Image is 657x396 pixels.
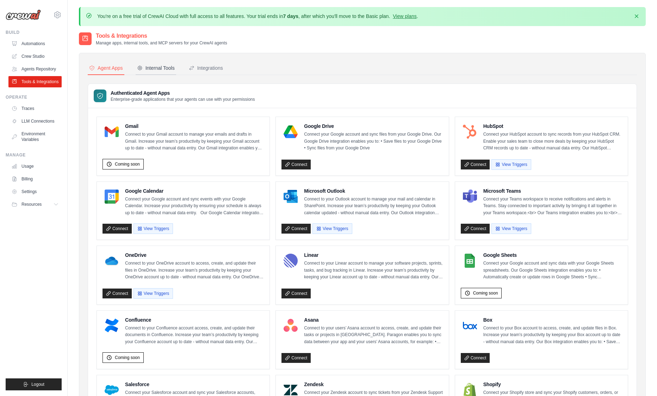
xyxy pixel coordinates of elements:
button: Logout [6,378,62,390]
button: Agent Apps [88,62,124,75]
button: View Triggers [134,288,173,299]
button: View Triggers [491,223,531,234]
h3: Authenticated Agent Apps [111,89,255,97]
img: OneDrive Logo [105,254,119,268]
a: Connect [103,289,132,298]
p: Connect your Teams workspace to receive notifications and alerts in Teams. Stay connected to impo... [483,196,622,217]
h4: Linear [304,252,443,259]
strong: 7 days [283,13,298,19]
h4: Asana [304,316,443,323]
img: Gmail Logo [105,125,119,139]
a: View plans [393,13,416,19]
h4: Box [483,316,622,323]
p: Enterprise-grade applications that your agents can use with your permissions [111,97,255,102]
a: Connect [281,160,311,169]
h4: Google Sheets [483,252,622,259]
p: Connect to your Box account to access, create, and update files in Box. Increase your team’s prod... [483,325,622,346]
p: Connect to your Gmail account to manage your emails and drafts in Gmail. Increase your team’s pro... [125,131,264,152]
a: Crew Studio [8,51,62,62]
button: Internal Tools [136,62,176,75]
a: Agents Repository [8,63,62,75]
button: View Triggers [491,159,531,170]
a: Billing [8,173,62,185]
a: Connect [281,353,311,363]
p: Connect your HubSpot account to sync records from your HubSpot CRM. Enable your sales team to clo... [483,131,622,152]
p: Connect to your users’ Asana account to access, create, and update their tasks or projects in [GE... [304,325,443,346]
h4: Microsoft Teams [483,187,622,194]
a: LLM Connections [8,116,62,127]
p: Manage apps, internal tools, and MCP servers for your CrewAI agents [96,40,227,46]
a: Connect [461,160,490,169]
a: Connect [461,353,490,363]
a: Connect [281,289,311,298]
div: Integrations [189,64,223,72]
img: Linear Logo [284,254,298,268]
img: Microsoft Outlook Logo [284,190,298,204]
img: Box Logo [463,318,477,333]
img: Google Calendar Logo [105,190,119,204]
button: Resources [8,199,62,210]
img: Logo [6,10,41,20]
img: Google Drive Logo [284,125,298,139]
h4: Confluence [125,316,264,323]
h4: Microsoft Outlook [304,187,443,194]
h4: Zendesk [304,381,443,388]
button: View Triggers [312,223,352,234]
p: Connect your Google account and sync data with your Google Sheets spreadsheets. Our Google Sheets... [483,260,622,281]
p: Connect to your Confluence account access, create, and update their documents in Confluence. Incr... [125,325,264,346]
a: Usage [8,161,62,172]
img: Confluence Logo [105,318,119,333]
span: Coming soon [473,290,498,296]
img: Asana Logo [284,318,298,333]
a: Tools & Integrations [8,76,62,87]
a: Connect [103,224,132,234]
h4: Gmail [125,123,264,130]
div: Build [6,30,62,35]
p: Connect your Google account and sync events with your Google Calendar. Increase your productivity... [125,196,264,217]
a: Automations [8,38,62,49]
img: Microsoft Teams Logo [463,190,477,204]
h4: OneDrive [125,252,264,259]
div: Internal Tools [137,64,175,72]
div: Manage [6,152,62,158]
a: Settings [8,186,62,197]
img: Google Sheets Logo [463,254,477,268]
span: Coming soon [115,161,140,167]
button: Integrations [187,62,224,75]
h4: Google Calendar [125,187,264,194]
button: View Triggers [134,223,173,234]
div: Agent Apps [89,64,123,72]
h4: Salesforce [125,381,264,388]
p: Connect to your Linear account to manage your software projects, sprints, tasks, and bug tracking... [304,260,443,281]
a: Traces [8,103,62,114]
p: Connect to your Outlook account to manage your mail and calendar in SharePoint. Increase your tea... [304,196,443,217]
p: You're on a free trial of CrewAI Cloud with full access to all features. Your trial ends in , aft... [97,13,418,20]
p: Connect to your OneDrive account to access, create, and update their files in OneDrive. Increase ... [125,260,264,281]
h4: Shopify [483,381,622,388]
img: HubSpot Logo [463,125,477,139]
h2: Tools & Integrations [96,32,227,40]
a: Connect [461,224,490,234]
h4: Google Drive [304,123,443,130]
div: Operate [6,94,62,100]
a: Environment Variables [8,128,62,145]
span: Logout [31,382,44,387]
a: Connect [281,224,311,234]
h4: HubSpot [483,123,622,130]
p: Connect your Google account and sync files from your Google Drive. Our Google Drive integration e... [304,131,443,152]
span: Resources [21,202,42,207]
span: Coming soon [115,355,140,360]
